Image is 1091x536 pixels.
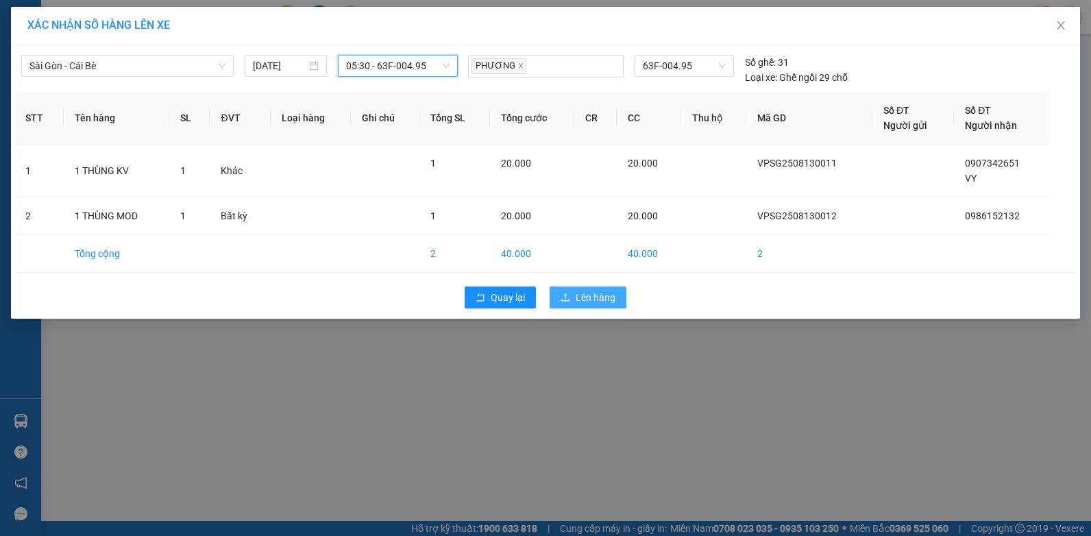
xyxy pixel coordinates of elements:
span: Lên hàng [576,290,615,305]
span: 1 [180,165,186,176]
span: upload [561,293,570,304]
td: 40.000 [617,235,681,273]
th: Tổng cước [490,92,574,145]
span: close [1055,20,1066,31]
span: 0986152132 [965,210,1020,221]
span: 05:30 - 63F-004.95 [346,56,449,76]
span: 63F-004.95 [643,56,726,76]
span: VPSG2508130011 [757,158,837,169]
span: Sài Gòn - Cái Bè [29,56,225,76]
div: Ghế ngồi 29 chỗ [745,70,848,85]
span: 0907342651 [965,158,1020,169]
span: PHƯƠNG [471,58,526,74]
td: 1 [14,145,64,197]
span: VY [965,173,977,184]
button: Close [1042,7,1080,45]
span: VPSG2508130012 [757,210,837,221]
td: Tổng cộng [64,235,169,273]
span: Người nhận [965,120,1017,131]
input: 13/08/2025 [253,58,306,73]
td: 2 [419,235,490,273]
span: Số ghế: [745,55,776,70]
span: Người gửi [883,120,927,131]
span: rollback [476,293,485,304]
span: 1 [430,158,436,169]
span: Số ĐT [965,105,991,116]
td: 2 [746,235,872,273]
th: ĐVT [210,92,270,145]
td: 1 THÙNG KV [64,145,169,197]
th: STT [14,92,64,145]
th: CC [617,92,681,145]
button: rollbackQuay lại [465,287,536,308]
span: 20.000 [628,210,658,221]
span: 20.000 [501,210,531,221]
td: Bất kỳ [210,197,270,235]
span: close [517,62,524,69]
th: Mã GD [746,92,872,145]
th: Tên hàng [64,92,169,145]
th: CR [574,92,617,145]
span: Quay lại [491,290,525,305]
th: Loại hàng [271,92,352,145]
th: Tổng SL [419,92,490,145]
td: Khác [210,145,270,197]
span: XÁC NHẬN SỐ HÀNG LÊN XE [27,19,170,32]
td: 40.000 [490,235,574,273]
span: 20.000 [501,158,531,169]
span: 1 [180,210,186,221]
th: SL [169,92,210,145]
span: Loại xe: [745,70,777,85]
button: uploadLên hàng [550,287,626,308]
div: 31 [745,55,789,70]
td: 2 [14,197,64,235]
td: 1 THÙNG MOD [64,197,169,235]
span: 1 [430,210,436,221]
span: 20.000 [628,158,658,169]
span: Số ĐT [883,105,909,116]
th: Thu hộ [681,92,747,145]
th: Ghi chú [351,92,419,145]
